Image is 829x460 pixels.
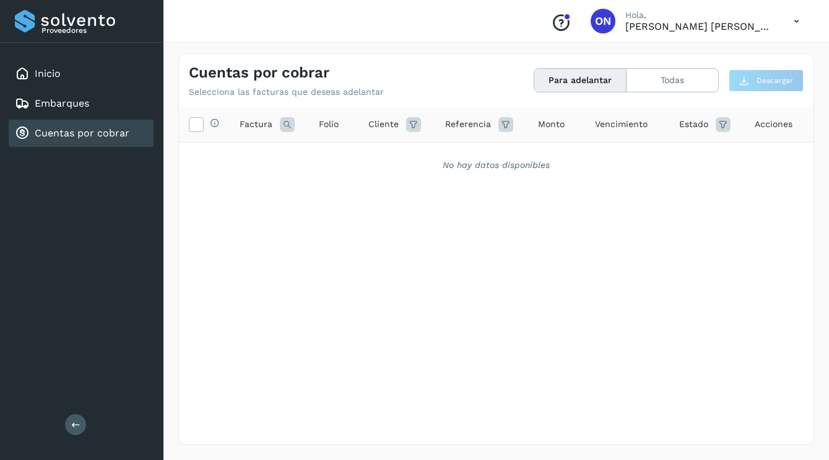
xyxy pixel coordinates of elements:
[319,118,339,131] span: Folio
[189,87,384,97] p: Selecciona las facturas que deseas adelantar
[625,20,774,32] p: OMAR NOE MARTINEZ RUBIO
[35,97,89,109] a: Embarques
[9,90,154,117] div: Embarques
[41,26,149,35] p: Proveedores
[9,120,154,147] div: Cuentas por cobrar
[534,69,627,92] button: Para adelantar
[595,118,648,131] span: Vencimiento
[9,60,154,87] div: Inicio
[35,68,61,79] a: Inicio
[729,69,804,92] button: Descargar
[445,118,491,131] span: Referencia
[757,75,793,86] span: Descargar
[679,118,708,131] span: Estado
[538,118,565,131] span: Monto
[625,10,774,20] p: Hola,
[755,118,792,131] span: Acciones
[189,64,329,82] h4: Cuentas por cobrar
[368,118,399,131] span: Cliente
[35,127,129,139] a: Cuentas por cobrar
[627,69,718,92] button: Todas
[240,118,272,131] span: Factura
[195,159,797,172] div: No hay datos disponibles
